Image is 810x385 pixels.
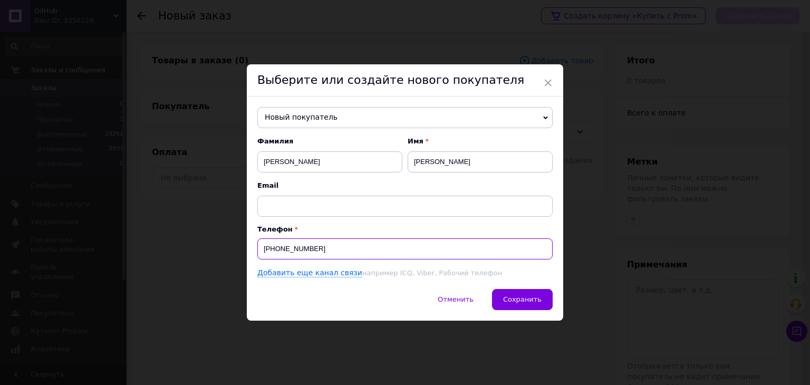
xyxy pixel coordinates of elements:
[427,289,485,310] button: Отменить
[257,137,402,146] span: Фамилия
[362,269,502,277] span: например ICQ, Viber, Рабочий телефон
[543,74,553,92] span: ×
[257,268,362,277] a: Добавить еще канал связи
[438,295,474,303] span: Отменить
[257,238,553,259] input: +38 096 0000000
[257,225,553,233] p: Телефон
[492,289,553,310] button: Сохранить
[408,137,553,146] span: Имя
[247,64,563,97] div: Выберите или создайте нового покупателя
[503,295,542,303] span: Сохранить
[257,181,553,190] span: Email
[257,151,402,172] input: Например: Иванов
[408,151,553,172] input: Например: Иван
[257,107,553,128] span: Новый покупатель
